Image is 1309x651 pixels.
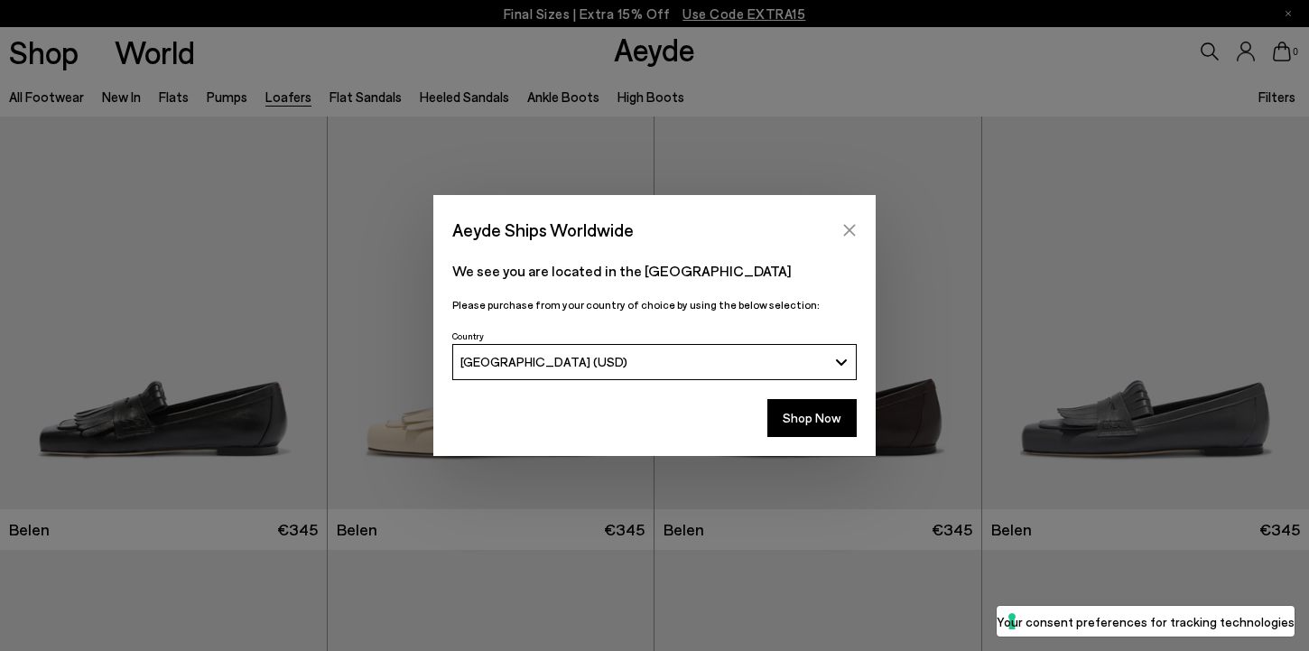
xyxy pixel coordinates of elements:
[452,214,634,246] span: Aeyde Ships Worldwide
[452,330,484,341] span: Country
[997,612,1295,631] label: Your consent preferences for tracking technologies
[997,606,1295,637] button: Your consent preferences for tracking technologies
[452,260,857,282] p: We see you are located in the [GEOGRAPHIC_DATA]
[460,354,627,369] span: [GEOGRAPHIC_DATA] (USD)
[767,399,857,437] button: Shop Now
[452,296,857,313] p: Please purchase from your country of choice by using the below selection:
[836,217,863,244] button: Close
